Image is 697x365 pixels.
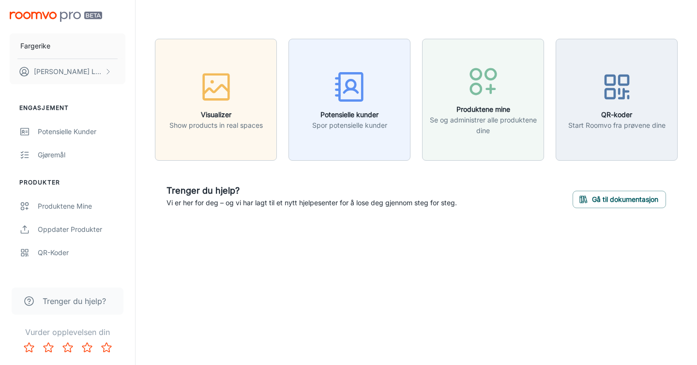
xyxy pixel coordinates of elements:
button: Produktene mineSe og administrer alle produktene dine [422,39,544,161]
a: Potensielle kunderSpor potensielle kunder [288,94,410,104]
button: [PERSON_NAME] Løveng [10,59,125,84]
img: Roomvo PRO Beta [10,12,102,22]
button: VisualizerShow products in real spaces [155,39,277,161]
h6: Visualizer [169,109,263,120]
a: Gå til dokumentasjon [573,194,666,203]
div: Potensielle kunder [38,126,125,137]
h6: Produktene mine [428,104,538,115]
button: Fargerike [10,33,125,59]
p: Fargerike [20,41,50,51]
div: QR-koder [38,247,125,258]
div: Oppdater produkter [38,224,125,235]
p: Show products in real spaces [169,120,263,131]
h6: Potensielle kunder [312,109,387,120]
div: Gjøremål [38,150,125,160]
p: Vi er her for deg – og vi har lagt til et nytt hjelpesenter for å lose deg gjennom steg for steg. [167,198,457,208]
p: Spor potensielle kunder [312,120,387,131]
a: QR-koderStart Roomvo fra prøvene dine [556,94,678,104]
div: Produktene mine [38,201,125,212]
p: Se og administrer alle produktene dine [428,115,538,136]
h6: Trenger du hjelp? [167,184,457,198]
button: Gå til dokumentasjon [573,191,666,208]
p: [PERSON_NAME] Løveng [34,66,102,77]
button: QR-koderStart Roomvo fra prøvene dine [556,39,678,161]
button: Potensielle kunderSpor potensielle kunder [288,39,410,161]
h6: QR-koder [568,109,666,120]
p: Start Roomvo fra prøvene dine [568,120,666,131]
a: Produktene mineSe og administrer alle produktene dine [422,94,544,104]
